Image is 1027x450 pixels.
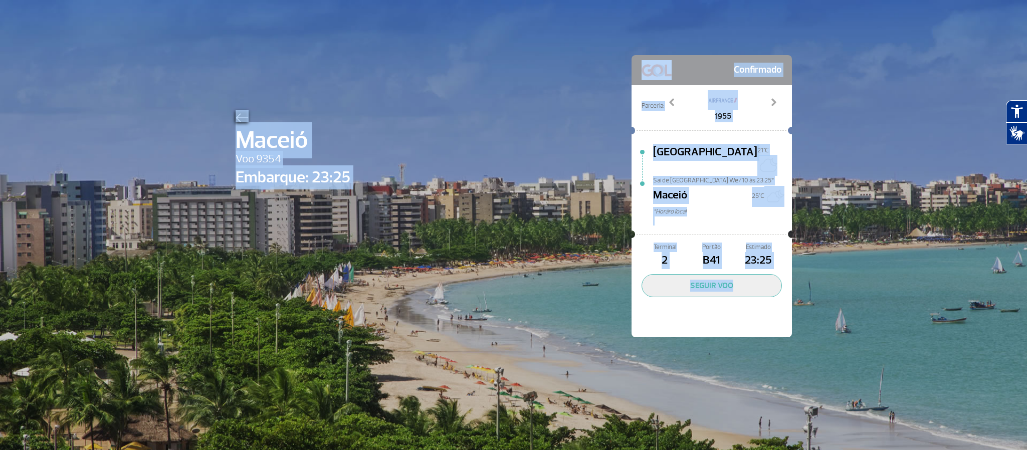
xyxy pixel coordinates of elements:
span: Terminal [642,243,688,252]
span: 21°C [757,146,769,154]
span: Maceió [653,187,687,207]
span: Voo 9354 [236,151,350,168]
span: 1955 [708,110,738,122]
span: *Horáro local [653,207,792,216]
div: Plugin de acessibilidade da Hand Talk. [1006,100,1027,144]
span: 2 [642,252,688,269]
span: Confirmado [734,60,782,80]
span: Maceió [236,122,350,158]
span: B41 [688,252,735,269]
img: Muitas nuvens [764,186,784,206]
span: Parceria: [642,101,664,111]
span: Embarque: 23:25 [236,165,350,189]
span: 23:25 [735,252,781,269]
button: SEGUIR VOO [642,274,782,297]
span: Portão [688,243,735,252]
span: 25°C [752,192,764,200]
span: Estimado [735,243,781,252]
img: Céu limpo [757,155,777,175]
button: Abrir tradutor de língua de sinais. [1006,122,1027,144]
span: [GEOGRAPHIC_DATA] [653,144,757,176]
button: Abrir recursos assistivos. [1006,100,1027,122]
span: Sai de [GEOGRAPHIC_DATA] We/10 às 23:25* [653,176,792,183]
